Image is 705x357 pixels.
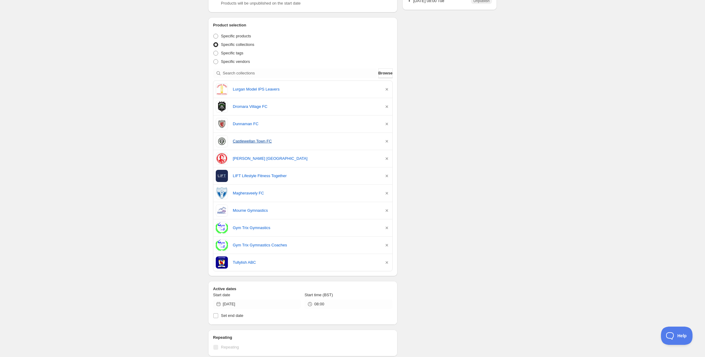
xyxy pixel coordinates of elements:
a: Dromara Village FC [233,104,379,110]
span: Set end date [221,313,243,318]
a: Mourne Gymnastics [233,208,379,214]
span: Start date [213,293,230,297]
span: Specific collections [221,42,254,47]
h2: Active dates [213,286,393,292]
button: Browse [378,68,393,78]
a: Magheraveely FC [233,190,379,196]
span: Specific products [221,34,251,38]
span: Repeating [221,345,239,349]
span: Products will be unpublished on the start date [221,1,301,5]
h2: Product selection [213,22,393,28]
a: Gym Trix Gymnastics [233,225,379,231]
iframe: Toggle Customer Support [661,327,693,345]
span: Specific tags [221,51,243,55]
span: Specific vendors [221,59,250,64]
a: [PERSON_NAME] [GEOGRAPHIC_DATA] [233,156,379,162]
a: Lurgan Model IPS Leavers [233,86,379,92]
a: LIFT Lifestyle Fitness Together [233,173,379,179]
a: Castlewellan Town FC [233,138,379,144]
h2: Repeating [213,335,393,341]
span: Browse [378,70,393,76]
a: Gym Trix Gymnastics Coaches [233,242,379,248]
a: Tullylish ABC [233,259,379,266]
input: Search collections [223,68,377,78]
a: Dunnaman FC [233,121,379,127]
span: Start time (BST) [304,293,333,297]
